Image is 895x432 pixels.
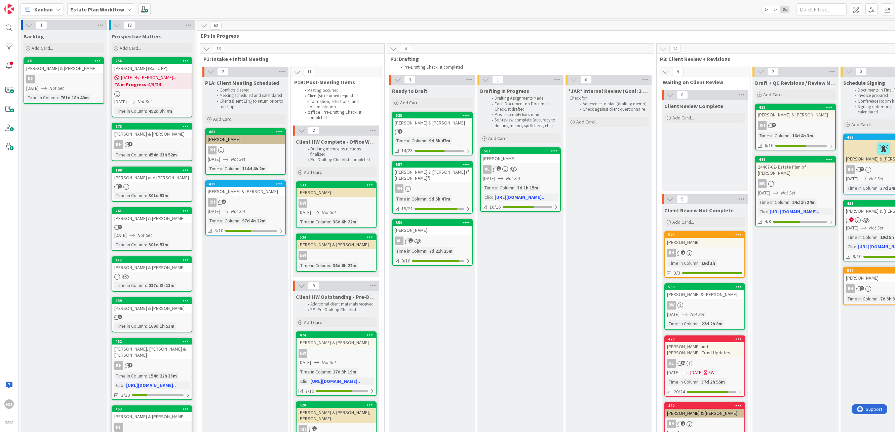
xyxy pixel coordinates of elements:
div: 486 [756,156,835,163]
div: BW [299,251,307,260]
span: : [789,132,790,139]
span: : [146,192,147,199]
a: 433[PERSON_NAME] & [PERSON_NAME]RHTime in Column:16d 4h 3m6/10 [755,104,836,150]
div: [PERSON_NAME] [665,238,744,247]
span: : [330,218,331,225]
div: 412 [115,258,192,262]
div: [PERSON_NAME] & [PERSON_NAME] [24,64,104,73]
div: 452 [115,339,192,344]
span: 1 [860,286,864,290]
a: 261[PERSON_NAME] & [PERSON_NAME][DATE]Not SetTime in Column:301d 53m [112,207,192,251]
div: 548 [665,232,744,238]
div: Time in Column [208,165,239,172]
a: 420[PERSON_NAME] and [PERSON_NAME]- Trust UpdatesAL[DATE][DATE]3WTime in Column:37d 2h 55m20/24 [664,335,745,397]
div: BW [758,179,767,188]
a: 273[PERSON_NAME] & [PERSON_NAME]RHTime in Column:454d 23h 52m [112,123,192,161]
span: 9/10 [401,257,410,264]
div: [PERSON_NAME] & [PERSON_NAME] [393,118,472,127]
div: AL [481,165,560,174]
div: Time in Column [846,184,878,192]
a: 256[PERSON_NAME] (Basic EP)[DATE] By [PERSON_NAME]...TA in Progress-4/9/24[DATE]Not SetTime in Co... [112,57,192,117]
a: 474[PERSON_NAME] & [PERSON_NAME]BW[DATE]Not SetTime in Column:17d 3h 19mClio:[URL][DOMAIN_NAME]..... [296,331,377,396]
div: 533 [297,182,376,188]
span: Support [14,1,31,9]
a: 483[PERSON_NAME]RH[DATE]Not SetTime in Column:114d 4h 2m [205,128,286,175]
div: 429[PERSON_NAME] & [PERSON_NAME] [206,181,285,196]
a: 452[PERSON_NAME], [PERSON_NAME] & [PERSON_NAME]RHTime in Column:154d 22h 33mClio:[URL][DOMAIN_NAM... [112,338,192,400]
a: [URL][DOMAIN_NAME].. [495,194,544,200]
div: 452 [112,338,192,345]
div: 100 [112,167,192,173]
span: 1 [497,166,501,171]
div: Time in Column [208,217,239,224]
div: 474[PERSON_NAME] & [PERSON_NAME] [297,332,376,347]
span: 1 [398,129,402,134]
span: Add Card... [672,219,694,225]
div: RH [667,249,676,257]
span: 1 [118,315,122,319]
div: Time in Column [299,218,330,225]
div: Time in Column [114,151,146,158]
div: [PERSON_NAME] and [PERSON_NAME]- Trust Updates [665,342,744,357]
div: [PERSON_NAME] & [PERSON_NAME] [206,187,285,196]
span: : [767,208,768,215]
div: 9d 5h 47m [427,195,452,203]
a: 100[PERSON_NAME] and [PERSON_NAME]Time in Column:301d 53m [112,167,192,202]
div: 548[PERSON_NAME] [665,232,744,247]
div: 24407-02- Estate Plan of [PERSON_NAME] [756,163,835,177]
span: 9/10 [853,253,861,260]
span: [DATE] [758,189,770,196]
span: Add Card... [851,121,873,128]
div: RH [208,146,217,154]
div: Clio [758,208,767,215]
span: 2 [772,123,776,127]
div: 100[PERSON_NAME] and [PERSON_NAME] [112,167,192,182]
i: Not Set [138,232,152,238]
span: [DATE] [114,98,127,105]
span: : [878,295,879,302]
img: Visit kanbanzone.com [4,4,14,14]
span: 5/10 [215,227,223,234]
div: 507 [484,149,560,153]
div: Time in Column [758,199,789,206]
div: Time in Column [395,247,426,255]
span: Add Card... [763,92,785,98]
span: Add Card... [576,119,598,125]
div: Time in Column [667,320,699,327]
span: : [146,241,147,248]
div: 483 [206,129,285,135]
div: 256 [112,58,192,64]
a: 48[PERSON_NAME] & [PERSON_NAME]RH[DATE]Not SetTime in Column:761d 18h 40m [24,57,104,104]
span: [DATE] [299,359,311,366]
a: 557[PERSON_NAME] & [PERSON_NAME] ("[PERSON_NAME]")RHTime in Column:9d 5h 47m19/22 [392,161,473,214]
div: RH [114,140,123,149]
div: BW [297,199,376,208]
div: [PERSON_NAME] [206,135,285,144]
a: 429[PERSON_NAME] & [PERSON_NAME]RH[DATE]Not SetTime in Column:97d 4h 22m5/10 [205,180,286,236]
div: [PERSON_NAME] & [PERSON_NAME] [756,110,835,119]
div: 9d 5h 47m [427,137,452,144]
div: [PERSON_NAME], [PERSON_NAME] & [PERSON_NAME] [112,345,192,359]
div: [PERSON_NAME] & [PERSON_NAME] [665,290,744,299]
span: 1 [128,142,132,146]
span: : [426,247,427,255]
div: 483 [209,130,285,134]
a: 530[PERSON_NAME] & [PERSON_NAME]BW[DATE]Not SetTime in Column:22d 2h 8m [664,283,745,330]
div: 273[PERSON_NAME] & [PERSON_NAME] [112,123,192,138]
div: 530[PERSON_NAME] & [PERSON_NAME] [665,284,744,299]
div: 261[PERSON_NAME] & [PERSON_NAME] [112,208,192,223]
span: 15 [681,361,685,365]
i: Not Set [869,225,884,231]
div: RH [208,198,217,207]
span: 14/23 [401,147,413,154]
div: [PERSON_NAME] & [PERSON_NAME] [112,304,192,313]
div: [PERSON_NAME] (Basic EP) [112,64,192,73]
span: Kanban [34,5,53,13]
span: [DATE] By [PERSON_NAME]... [121,74,176,81]
div: [PERSON_NAME] & [PERSON_NAME] [297,338,376,347]
div: BW [667,301,676,310]
span: : [146,151,147,158]
div: 261 [112,208,192,214]
div: Time in Column [114,282,146,289]
a: 548[PERSON_NAME]RHTime in Column:16d 1h3/3 [664,231,745,278]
